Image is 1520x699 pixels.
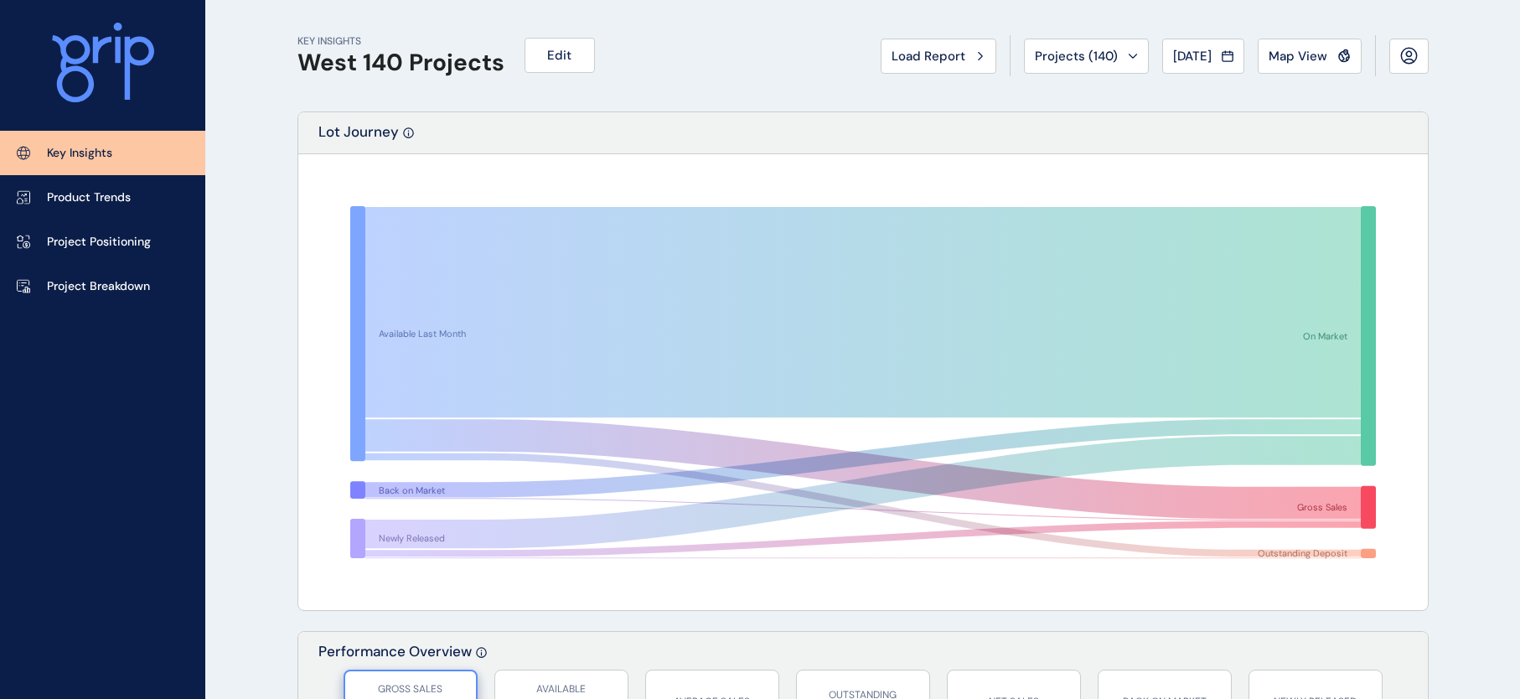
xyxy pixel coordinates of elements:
span: [DATE] [1173,48,1212,65]
span: Edit [547,47,571,64]
span: Load Report [892,48,965,65]
h1: West 140 Projects [297,49,504,77]
p: AVAILABLE [504,682,619,696]
button: [DATE] [1162,39,1244,74]
button: Load Report [881,39,996,74]
button: Edit [525,38,595,73]
p: GROSS SALES [354,682,468,696]
p: KEY INSIGHTS [297,34,504,49]
p: Lot Journey [318,122,399,153]
p: Product Trends [47,189,131,206]
p: Project Breakdown [47,278,150,295]
span: Projects ( 140 ) [1035,48,1118,65]
button: Projects (140) [1024,39,1149,74]
span: Map View [1269,48,1327,65]
p: Project Positioning [47,234,151,251]
button: Map View [1258,39,1362,74]
p: Key Insights [47,145,112,162]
